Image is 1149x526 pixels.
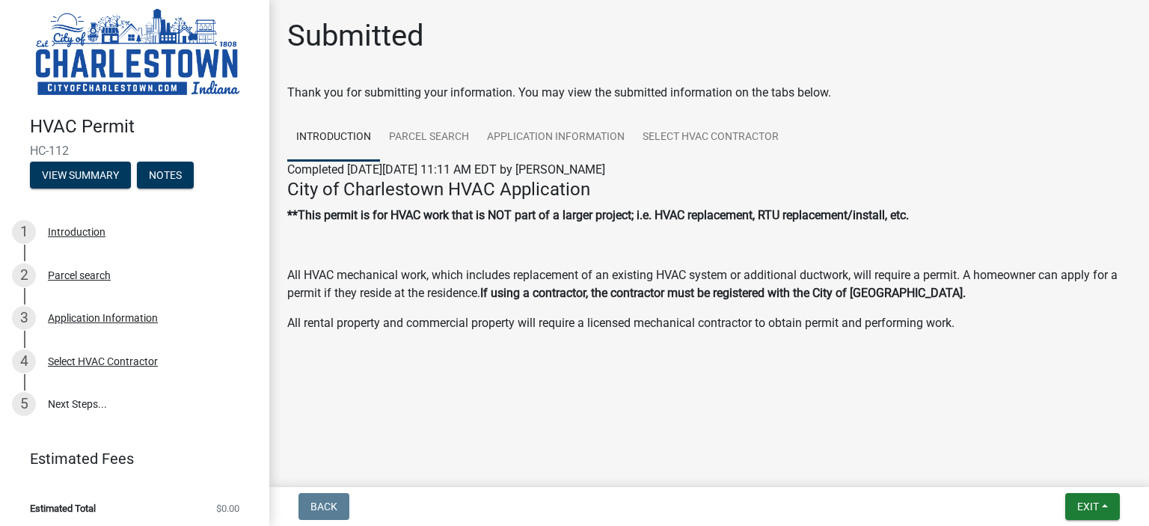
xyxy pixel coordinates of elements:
[478,114,634,162] a: Application Information
[30,162,131,189] button: View Summary
[310,501,337,513] span: Back
[1065,493,1120,520] button: Exit
[137,162,194,189] button: Notes
[287,114,380,162] a: Introduction
[216,504,239,513] span: $0.00
[137,170,194,182] wm-modal-confirm: Notes
[48,227,105,237] div: Introduction
[12,444,245,474] a: Estimated Fees
[480,286,966,300] strong: If using a contractor, the contractor must be registered with the City of [GEOGRAPHIC_DATA].
[380,114,478,162] a: Parcel search
[12,349,36,373] div: 4
[48,313,158,323] div: Application Information
[287,266,1131,302] p: All HVAC mechanical work, which includes replacement of an existing HVAC system or additional duc...
[12,220,36,244] div: 1
[48,356,158,367] div: Select HVAC Contractor
[30,170,131,182] wm-modal-confirm: Summary
[12,392,36,416] div: 5
[287,314,1131,332] p: All rental property and commercial property will require a licensed mechanical contractor to obta...
[30,144,239,158] span: HC-112
[48,270,111,281] div: Parcel search
[287,208,909,222] strong: **This permit is for HVAC work that is NOT part of a larger project; i.e. HVAC replacement, RTU r...
[287,179,1131,201] h4: City of Charlestown HVAC Application
[12,306,36,330] div: 3
[298,493,349,520] button: Back
[30,504,96,513] span: Estimated Total
[287,18,424,54] h1: Submitted
[634,114,788,162] a: Select HVAC Contractor
[287,162,605,177] span: Completed [DATE][DATE] 11:11 AM EDT by [PERSON_NAME]
[30,5,245,100] img: City of Charlestown, Indiana
[12,263,36,287] div: 2
[30,116,257,138] h4: HVAC Permit
[287,84,1131,102] div: Thank you for submitting your information. You may view the submitted information on the tabs below.
[1077,501,1099,513] span: Exit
